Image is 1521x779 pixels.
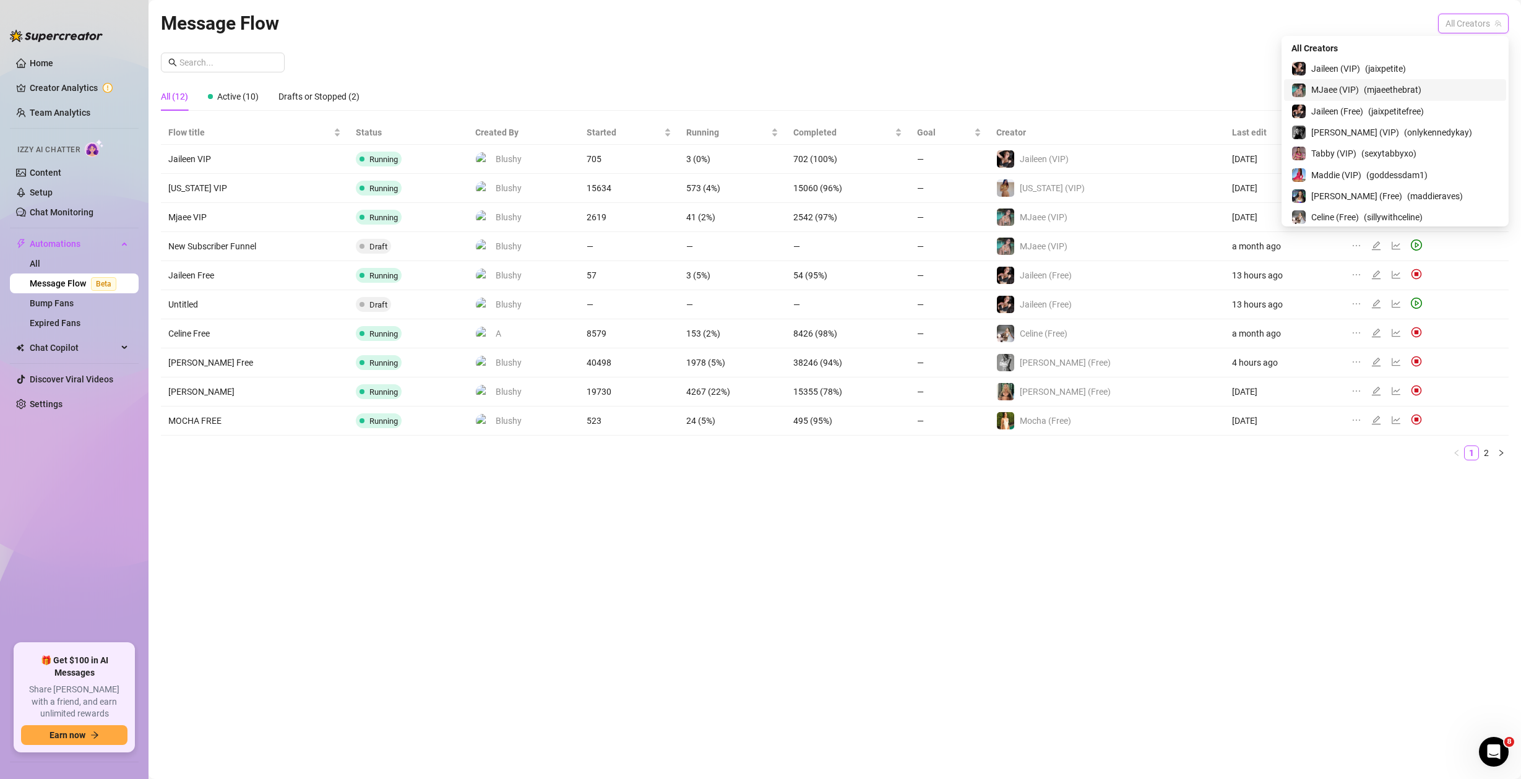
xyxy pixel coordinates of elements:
[910,174,989,203] td: —
[1371,299,1381,309] span: edit
[1291,41,1338,55] span: All Creators
[1453,449,1460,457] span: left
[30,259,40,269] a: All
[1020,212,1067,222] span: MJaee (VIP)
[910,203,989,232] td: —
[21,684,127,720] span: Share [PERSON_NAME] with a friend, and earn unlimited rewards
[997,383,1014,400] img: Ellie (Free)
[1479,445,1494,460] li: 2
[30,298,74,308] a: Bump Fans
[1351,241,1361,251] span: ellipsis
[1311,189,1402,203] span: [PERSON_NAME] (Free)
[1494,445,1509,460] button: right
[476,239,490,254] img: Blushy
[1391,270,1401,280] span: line-chart
[30,108,90,118] a: Team Analytics
[30,187,53,197] a: Setup
[476,414,490,428] img: Blushy
[910,232,989,261] td: —
[496,327,501,340] span: A
[910,377,989,407] td: —
[1365,62,1406,75] span: ( jaixpetite )
[369,184,398,193] span: Running
[786,203,910,232] td: 2542 (97%)
[476,181,490,196] img: Blushy
[1020,270,1072,280] span: Jaileen (Free)
[910,290,989,319] td: —
[168,126,331,139] span: Flow title
[1311,62,1360,75] span: Jaileen (VIP)
[1391,415,1401,425] span: line-chart
[16,343,24,352] img: Chat Copilot
[1020,358,1111,368] span: [PERSON_NAME] (Free)
[910,261,989,290] td: —
[161,203,348,232] td: Mjaee VIP
[1225,174,1344,203] td: [DATE]
[476,210,490,225] img: Blushy
[369,155,398,164] span: Running
[1465,446,1478,460] a: 1
[679,232,786,261] td: —
[786,232,910,261] td: —
[1292,62,1306,75] img: Jaileen (VIP)
[30,278,121,288] a: Message FlowBeta
[579,407,678,436] td: 523
[496,385,522,398] span: Blushy
[997,354,1014,371] img: Kennedy (Free)
[997,296,1014,313] img: Jaileen (Free)
[1225,121,1344,145] th: Last edit
[1411,327,1422,338] img: svg%3e
[10,30,103,42] img: logo-BBDzfeDw.svg
[579,121,678,145] th: Started
[997,238,1014,255] img: MJaee (VIP)
[1225,290,1344,319] td: 13 hours ago
[1351,328,1361,338] span: ellipsis
[1020,299,1072,309] span: Jaileen (Free)
[679,319,786,348] td: 153 (2%)
[679,290,786,319] td: —
[16,239,26,249] span: thunderbolt
[161,407,348,436] td: MOCHA FREE
[786,348,910,377] td: 38246 (94%)
[85,139,104,157] img: AI Chatter
[91,277,116,291] span: Beta
[1311,126,1399,139] span: [PERSON_NAME] (VIP)
[1371,328,1381,338] span: edit
[679,348,786,377] td: 1978 (5%)
[1411,239,1422,251] span: play-circle
[1371,241,1381,251] span: edit
[587,126,661,139] span: Started
[910,121,989,145] th: Goal
[1020,329,1067,338] span: Celine (Free)
[30,399,62,409] a: Settings
[997,325,1014,342] img: Celine (Free)
[369,329,398,338] span: Running
[1371,415,1381,425] span: edit
[1292,105,1306,118] img: Jaileen (Free)
[161,232,348,261] td: New Subscriber Funnel
[161,348,348,377] td: [PERSON_NAME] Free
[1411,356,1422,367] img: svg%3e
[30,318,80,328] a: Expired Fans
[1364,210,1423,224] span: ( sillywithceline )
[1480,446,1493,460] a: 2
[468,121,579,145] th: Created By
[1311,105,1363,118] span: Jaileen (Free)
[997,412,1014,429] img: Mocha (Free)
[1232,126,1327,139] span: Last edit
[30,78,129,98] a: Creator Analytics exclamation-circle
[786,319,910,348] td: 8426 (98%)
[278,90,360,103] div: Drafts or Stopped (2)
[476,298,490,312] img: Blushy
[1411,414,1422,425] img: svg%3e
[161,319,348,348] td: Celine Free
[1494,445,1509,460] li: Next Page
[90,731,99,739] span: arrow-right
[910,319,989,348] td: —
[1479,737,1509,767] iframe: Intercom live chat
[997,209,1014,226] img: MJaee (VIP)
[161,261,348,290] td: Jaileen Free
[679,203,786,232] td: 41 (2%)
[30,58,53,68] a: Home
[1225,203,1344,232] td: [DATE]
